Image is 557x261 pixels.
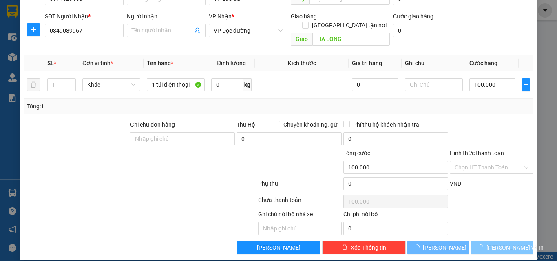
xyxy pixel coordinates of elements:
span: delete [342,244,347,251]
label: Hình thức thanh toán [450,150,504,156]
input: Ghi Chú [405,78,463,91]
span: Kích thước [288,60,316,66]
span: Phí thu hộ khách nhận trả [350,120,422,129]
span: [PERSON_NAME] [423,243,466,252]
div: Ghi chú nội bộ nhà xe [258,210,342,222]
input: Ghi chú đơn hàng [130,132,235,145]
div: SĐT Người Nhận [45,12,124,21]
span: VP Dọc đường [214,24,283,37]
span: [PERSON_NAME] và In [486,243,544,252]
span: Tên hàng [147,60,173,66]
th: Ghi chú [402,55,466,71]
input: Nhập ghi chú [258,222,342,235]
div: Chưa thanh toán [257,195,343,210]
div: Người nhận [127,12,206,21]
span: Khác [87,79,135,91]
input: VD: Bàn, Ghế [147,78,205,91]
span: Thu Hộ [237,121,255,128]
span: Định lượng [217,60,246,66]
span: SL [47,60,54,66]
span: [GEOGRAPHIC_DATA] tận nơi [309,21,390,30]
button: [PERSON_NAME] [407,241,470,254]
span: plus [522,81,530,88]
span: loading [477,244,486,250]
span: Giao [291,33,312,46]
span: kg [243,78,252,91]
span: plus [27,26,40,33]
span: Giá trị hàng [352,60,382,66]
span: VP Nhận [209,13,232,20]
span: Tổng cước [343,150,370,156]
button: plus [27,23,40,36]
input: 0 [352,78,398,91]
input: Dọc đường [312,33,390,46]
label: Ghi chú đơn hàng [130,121,175,128]
button: plus [522,78,530,91]
span: Đơn vị tính [82,60,113,66]
button: deleteXóa Thông tin [322,241,406,254]
button: [PERSON_NAME] và In [471,241,533,254]
div: Tổng: 1 [27,102,216,111]
span: Chuyển khoản ng. gửi [280,120,342,129]
span: Xóa Thông tin [351,243,386,252]
span: Cước hàng [469,60,497,66]
span: Giao hàng [291,13,317,20]
button: delete [27,78,40,91]
span: loading [414,244,423,250]
div: Phụ thu [257,179,343,193]
input: Cước giao hàng [393,24,451,37]
span: [PERSON_NAME] [257,243,301,252]
div: Chi phí nội bộ [343,210,448,222]
button: [PERSON_NAME] [237,241,320,254]
span: user-add [194,27,201,34]
label: Cước giao hàng [393,13,433,20]
span: VND [450,180,461,187]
